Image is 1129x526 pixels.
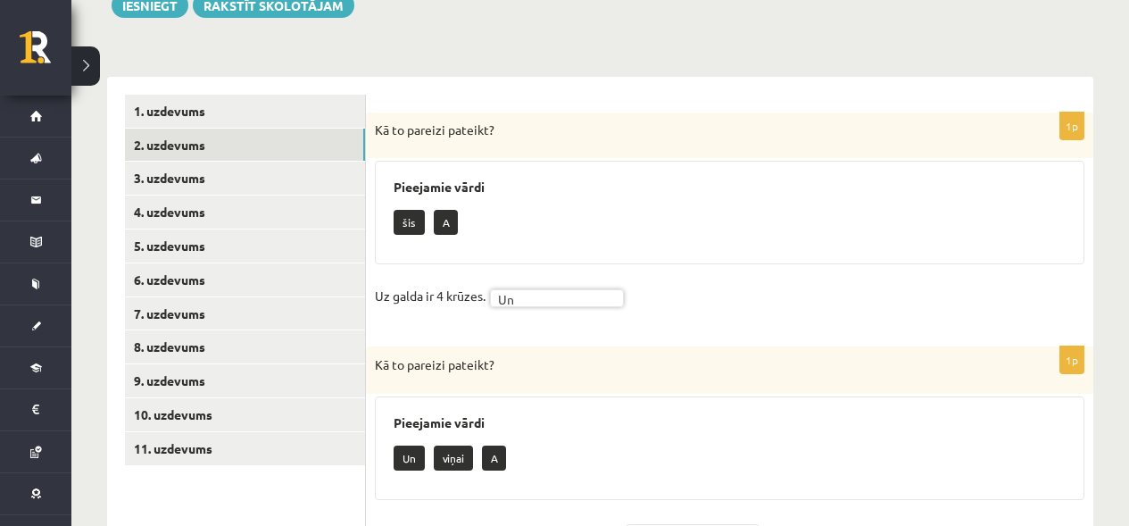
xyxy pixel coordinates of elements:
[443,215,449,230] font: A
[443,451,464,465] font: viņai
[125,162,365,195] a: 3. uzdevums
[375,356,494,372] font: Kā to pareizi pateikt?
[125,330,365,363] a: 8. uzdevums
[491,451,497,465] font: A
[134,137,205,153] font: 2. uzdevums
[1066,353,1078,367] font: 1p
[125,432,365,465] a: 11. uzdevums
[20,31,71,76] a: Rīgas 1. Tālmācības vidusskola
[134,204,205,220] font: 4. uzdevums
[134,103,205,119] font: 1. uzdevums
[394,179,485,195] font: Pieejamie vārdi
[125,196,365,229] a: 4. uzdevums
[498,291,514,307] font: Un
[375,121,494,138] font: Kā to pareizi pateikt?
[134,406,212,422] font: 10. uzdevums
[125,263,365,296] a: 6. uzdevums
[134,170,205,186] font: 3. uzdevums
[134,338,205,355] font: 8. uzdevums
[125,297,365,330] a: 7. uzdevums
[1066,119,1078,133] font: 1p
[125,398,365,431] a: 10. uzdevums
[134,271,205,288] font: 6. uzdevums
[394,414,485,430] font: Pieejamie vārdi
[134,238,205,254] font: 5. uzdevums
[125,364,365,397] a: 9. uzdevums
[134,305,205,321] font: 7. uzdevums
[490,289,624,307] a: Un
[125,129,365,162] a: 2. uzdevums
[403,451,416,465] font: Un
[403,215,416,230] font: šis
[134,440,212,456] font: 11. uzdevums
[125,230,365,263] a: 5. uzdevums
[125,95,365,128] a: 1. uzdevums
[134,372,205,388] font: 9. uzdevums
[375,288,486,304] font: Uz galda ir 4 krūzes.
